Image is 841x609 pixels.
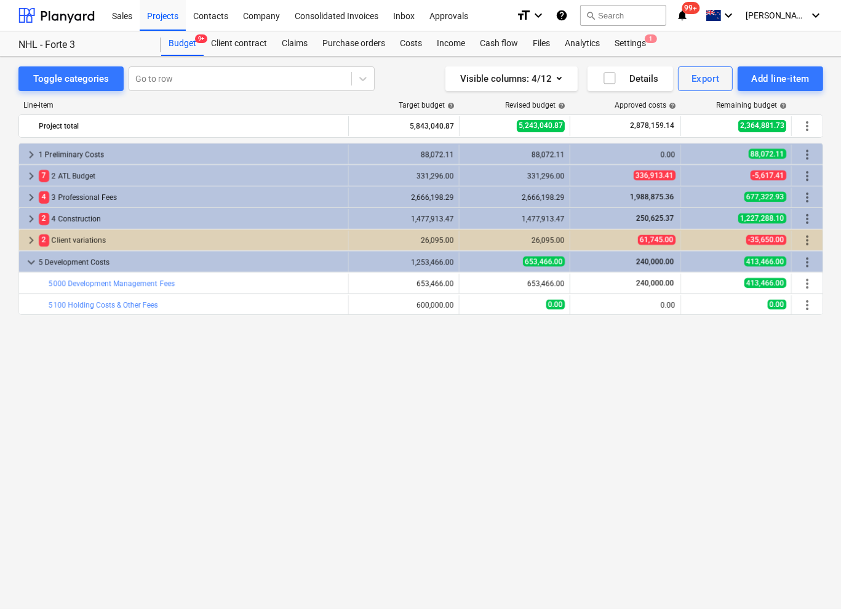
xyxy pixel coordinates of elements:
span: [PERSON_NAME] [746,10,807,20]
a: Purchase orders [315,31,393,56]
span: 61,745.00 [638,235,676,245]
div: 88,072.11 [354,150,454,159]
span: help [777,102,787,109]
div: 4 Construction [39,209,343,229]
div: 0.00 [575,150,676,159]
span: 677,322.93 [744,192,786,202]
div: 653,466.00 [354,279,454,288]
div: 5,843,040.87 [354,116,454,136]
div: 88,072.11 [464,150,565,159]
div: Client variations [39,231,343,250]
button: Search [580,5,666,26]
span: More actions [800,276,815,291]
span: keyboard_arrow_right [24,147,39,162]
div: 3 Professional Fees [39,188,343,207]
a: Analytics [557,31,607,56]
div: Visible columns : 4/12 [460,71,563,87]
span: 413,466.00 [744,257,786,266]
i: keyboard_arrow_down [721,8,736,23]
span: 0.00 [768,300,786,309]
div: 600,000.00 [354,301,454,309]
span: help [666,102,676,109]
span: More actions [800,119,815,133]
span: More actions [800,169,815,183]
span: More actions [800,233,815,248]
span: 1,988,875.36 [629,193,676,201]
span: 99+ [682,2,700,14]
a: Cash flow [472,31,525,56]
span: 7 [39,170,49,181]
i: keyboard_arrow_down [808,8,823,23]
div: 653,466.00 [464,279,565,288]
a: Client contract [204,31,274,56]
div: 26,095.00 [354,236,454,245]
button: Add line-item [738,66,823,91]
span: -35,650.00 [746,235,786,245]
span: More actions [800,147,815,162]
span: keyboard_arrow_right [24,233,39,248]
span: 5,243,040.87 [517,120,565,132]
i: Knowledge base [556,8,568,23]
a: Income [429,31,472,56]
i: notifications [676,8,688,23]
span: keyboard_arrow_down [24,255,39,269]
div: 0.00 [575,301,676,309]
a: Settings1 [607,31,653,56]
span: keyboard_arrow_right [24,169,39,183]
a: Budget9+ [161,31,204,56]
a: 5100 Holding Costs & Other Fees [49,301,158,309]
i: keyboard_arrow_down [531,8,546,23]
a: Costs [393,31,429,56]
span: search [586,10,596,20]
span: keyboard_arrow_right [24,212,39,226]
span: 250,625.37 [635,214,676,223]
span: More actions [800,190,815,205]
span: 413,466.00 [744,278,786,288]
div: 1 Preliminary Costs [39,145,343,164]
div: 1,477,913.47 [464,215,565,223]
span: 88,072.11 [749,149,786,159]
div: Export [692,71,720,87]
div: Details [602,71,658,87]
a: 5000 Development Management Fees [49,279,175,288]
div: Project total [39,116,343,136]
span: 0.00 [546,300,565,309]
div: Toggle categories [33,71,109,87]
div: Remaining budget [716,101,787,109]
div: 1,477,913.47 [354,215,454,223]
div: Revised budget [505,101,565,109]
button: Details [588,66,673,91]
div: 1,253,466.00 [354,258,454,266]
i: format_size [516,8,531,23]
span: 2 [39,213,49,225]
span: 9+ [195,34,207,43]
button: Toggle categories [18,66,124,91]
span: 2,878,159.14 [629,121,676,131]
span: 653,466.00 [523,257,565,266]
div: 331,296.00 [354,172,454,180]
span: 2,364,881.73 [738,120,786,132]
div: NHL - Forte 3 [18,39,146,52]
a: Claims [274,31,315,56]
a: Files [525,31,557,56]
span: -5,617.41 [751,170,786,180]
div: 2,666,198.29 [464,193,565,202]
div: Line-item [18,101,349,109]
div: 331,296.00 [464,172,565,180]
span: 2 [39,234,49,246]
span: 240,000.00 [635,257,676,266]
div: 2 ATL Budget [39,166,343,186]
div: Approved costs [615,101,676,109]
div: 2,666,198.29 [354,193,454,202]
div: 5 Development Costs [39,252,343,272]
span: 1,227,288.10 [738,213,786,223]
div: 26,095.00 [464,236,565,245]
span: 336,913.41 [634,170,676,180]
span: More actions [800,298,815,312]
